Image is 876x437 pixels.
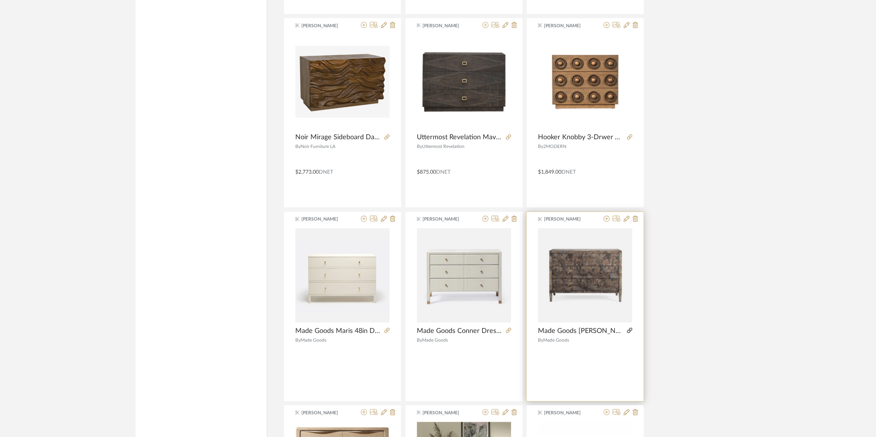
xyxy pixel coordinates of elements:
[561,170,576,175] span: DNET
[295,170,319,175] span: $2,773.00
[301,216,349,222] span: [PERSON_NAME]
[538,327,624,335] span: Made Goods [PERSON_NAME] 48inch dresser 48x20x34H
[538,35,632,129] img: Hooker Knobby 3-Drwer Accent Dresser 44Wx20Dx36H
[538,133,624,142] span: Hooker Knobby 3-Drwer Accent Dresser 44Wx20Dx36H
[422,22,470,29] span: [PERSON_NAME]
[295,327,381,335] span: Made Goods Maris 48in Dresser 48Wx20Dx34H
[544,216,592,222] span: [PERSON_NAME]
[417,35,511,129] img: Uttermost Revelation Maverick Drawer Chest 48Wx34Hx16D
[301,22,349,29] span: [PERSON_NAME]
[543,338,569,342] span: Made Goods
[295,46,390,118] img: Noir Mirage Sideboard Dark Walnut 48Wx23Dx30H
[295,228,390,322] img: Made Goods Maris 48in Dresser 48Wx20Dx34H
[417,170,436,175] span: $875.00
[417,338,422,342] span: By
[417,144,422,149] span: By
[301,409,349,416] span: [PERSON_NAME]
[417,327,503,335] span: Made Goods Conner Dresser in Light Gray Full-Grain Leather 48x20x34H
[538,144,543,149] span: By
[319,170,333,175] span: DNET
[422,409,470,416] span: [PERSON_NAME]
[436,170,450,175] span: DNET
[301,144,335,149] span: Noir Furniture LA
[417,228,511,322] img: Made Goods Conner Dresser in Light Gray Full-Grain Leather 48x20x34H
[422,338,448,342] span: Made Goods
[538,228,632,322] img: Made Goods Bradley 48inch dresser 48x20x34H
[538,228,632,323] div: 0
[295,144,301,149] span: By
[422,144,464,149] span: Uttermost Revelation
[544,409,592,416] span: [PERSON_NAME]
[544,22,592,29] span: [PERSON_NAME]
[538,170,561,175] span: $1,849.00
[301,338,326,342] span: Made Goods
[538,338,543,342] span: By
[417,133,503,142] span: Uttermost Revelation Maverick Drawer Chest 48Wx34Hx16D
[543,144,566,149] span: 2MODERN
[422,216,470,222] span: [PERSON_NAME]
[295,133,381,142] span: Noir Mirage Sideboard Dark Walnut 48Wx23Dx30H
[295,338,301,342] span: By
